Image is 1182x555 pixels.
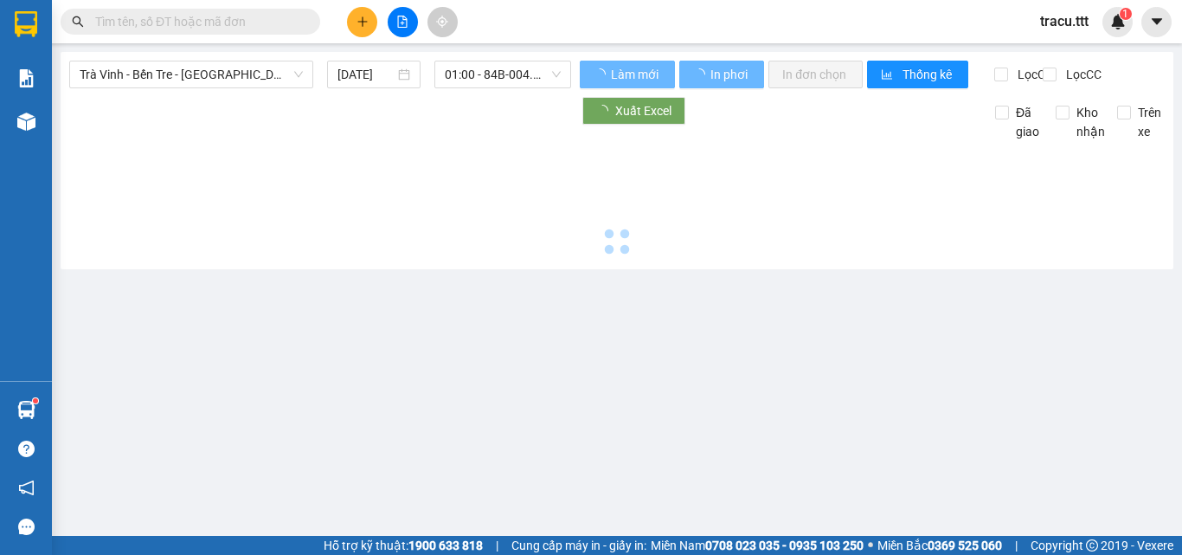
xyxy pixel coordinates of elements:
span: question-circle [18,441,35,457]
span: loading [594,68,608,81]
span: bar-chart [881,68,896,82]
strong: 0708 023 035 - 0935 103 250 [705,539,864,552]
span: message [18,519,35,535]
img: icon-new-feature [1110,14,1126,29]
span: In phơi [710,65,750,84]
button: Làm mới [580,61,675,88]
img: warehouse-icon [17,401,35,419]
span: Lọc CR [1011,65,1056,84]
span: | [1015,536,1018,555]
span: 01:00 - 84B-004.54 [445,61,561,87]
span: Cung cấp máy in - giấy in: [511,536,646,555]
span: Trên xe [1131,103,1168,141]
span: 1 [1122,8,1128,20]
span: Thống kê [903,65,954,84]
span: Lọc CC [1059,65,1104,84]
img: logo-vxr [15,11,37,37]
span: copyright [1086,539,1098,552]
span: loading [596,105,615,117]
span: caret-down [1149,14,1165,29]
span: notification [18,480,35,496]
strong: 0369 525 060 [928,539,1002,552]
span: Đã giao [1009,103,1046,141]
img: solution-icon [17,69,35,87]
strong: 1900 633 818 [408,539,483,552]
img: warehouse-icon [17,113,35,131]
span: | [496,536,498,555]
span: loading [693,68,708,81]
span: Xuất Excel [615,101,671,120]
span: tracu.ttt [1026,10,1102,32]
sup: 1 [33,398,38,403]
input: Tìm tên, số ĐT hoặc mã đơn [95,12,299,31]
button: plus [347,7,377,37]
span: plus [357,16,369,28]
button: In phơi [679,61,764,88]
span: Miền Nam [651,536,864,555]
button: In đơn chọn [768,61,863,88]
sup: 1 [1120,8,1132,20]
span: Hỗ trợ kỹ thuật: [324,536,483,555]
span: Trà Vinh - Bến Tre - Sài Gòn [80,61,303,87]
span: Miền Bắc [877,536,1002,555]
button: aim [427,7,458,37]
span: Làm mới [611,65,661,84]
input: 14/09/2025 [337,65,395,84]
span: file-add [396,16,408,28]
button: file-add [388,7,418,37]
button: Xuất Excel [582,97,685,125]
span: search [72,16,84,28]
span: Kho nhận [1070,103,1112,141]
span: aim [436,16,448,28]
button: caret-down [1141,7,1172,37]
button: bar-chartThống kê [867,61,968,88]
span: ⚪️ [868,542,873,549]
